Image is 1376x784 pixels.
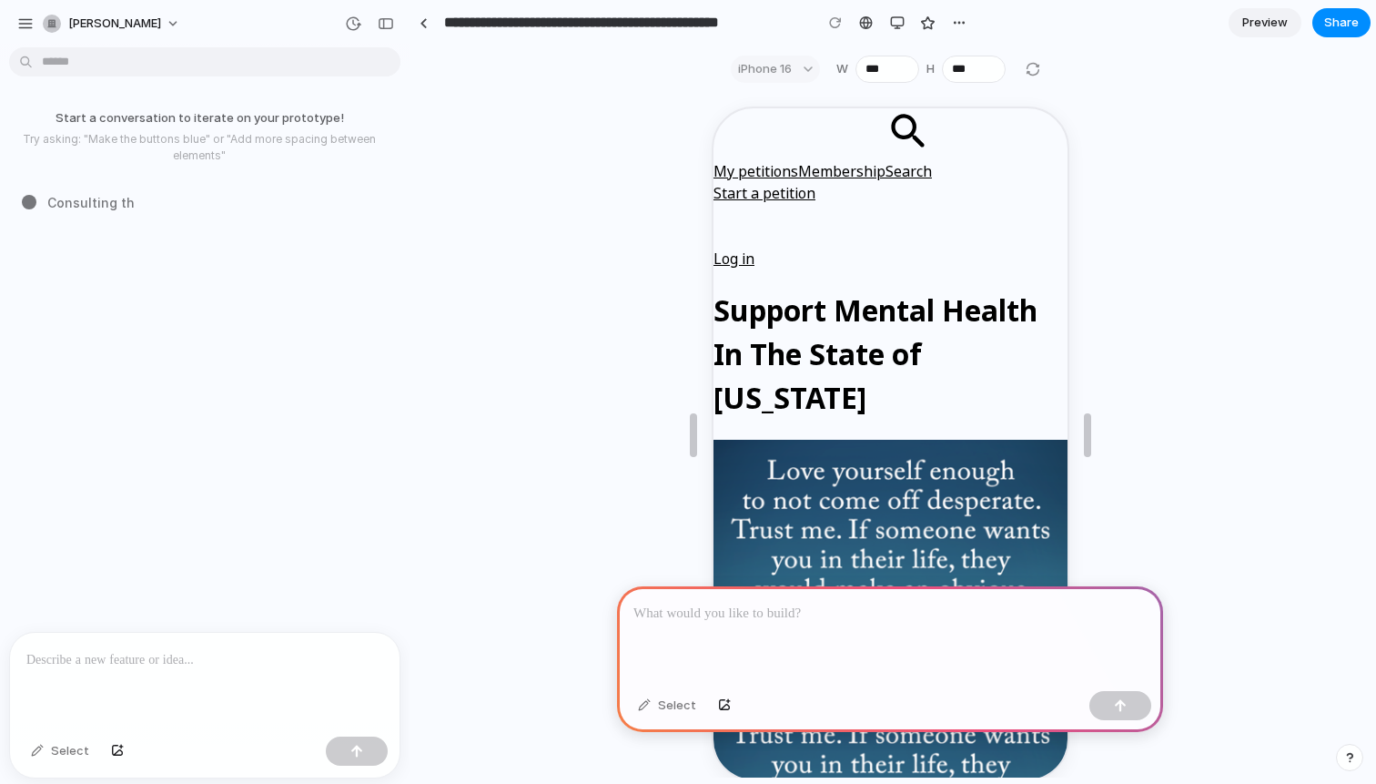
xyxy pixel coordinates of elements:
span: Preview [1242,14,1288,32]
button: Share [1312,8,1371,37]
button: [PERSON_NAME] [35,9,189,38]
p: Start a conversation to iterate on your prototype! [7,109,391,127]
span: Consulting th [47,193,135,212]
span: [PERSON_NAME] [68,15,161,33]
p: Try asking: "Make the buttons blue" or "Add more spacing between elements" [7,131,391,164]
label: W [836,60,848,78]
span: Share [1324,14,1359,32]
label: H [926,60,935,78]
div: Search [172,52,218,74]
a: Preview [1229,8,1301,37]
a: Membership [85,52,172,74]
